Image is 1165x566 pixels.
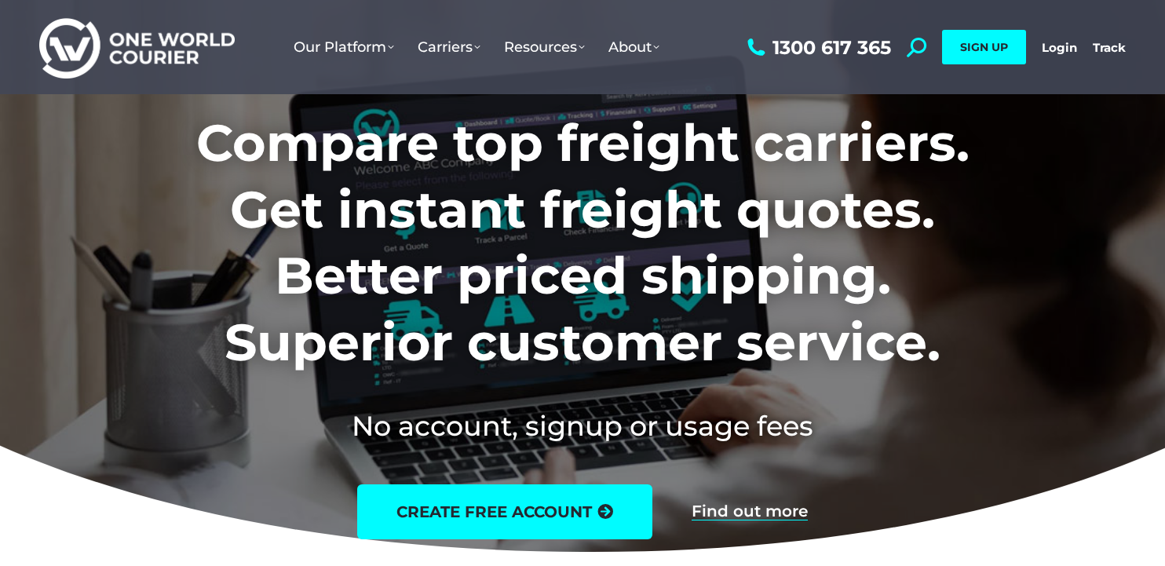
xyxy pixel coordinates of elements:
[608,38,659,56] span: About
[960,40,1008,54] span: SIGN UP
[597,23,671,71] a: About
[692,503,808,520] a: Find out more
[942,30,1026,64] a: SIGN UP
[39,16,235,79] img: One World Courier
[294,38,394,56] span: Our Platform
[93,407,1073,445] h2: No account, signup or usage fees
[1093,40,1126,55] a: Track
[282,23,406,71] a: Our Platform
[93,110,1073,375] h1: Compare top freight carriers. Get instant freight quotes. Better priced shipping. Superior custom...
[357,484,652,539] a: create free account
[1042,40,1077,55] a: Login
[418,38,480,56] span: Carriers
[504,38,585,56] span: Resources
[406,23,492,71] a: Carriers
[492,23,597,71] a: Resources
[743,38,891,57] a: 1300 617 365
